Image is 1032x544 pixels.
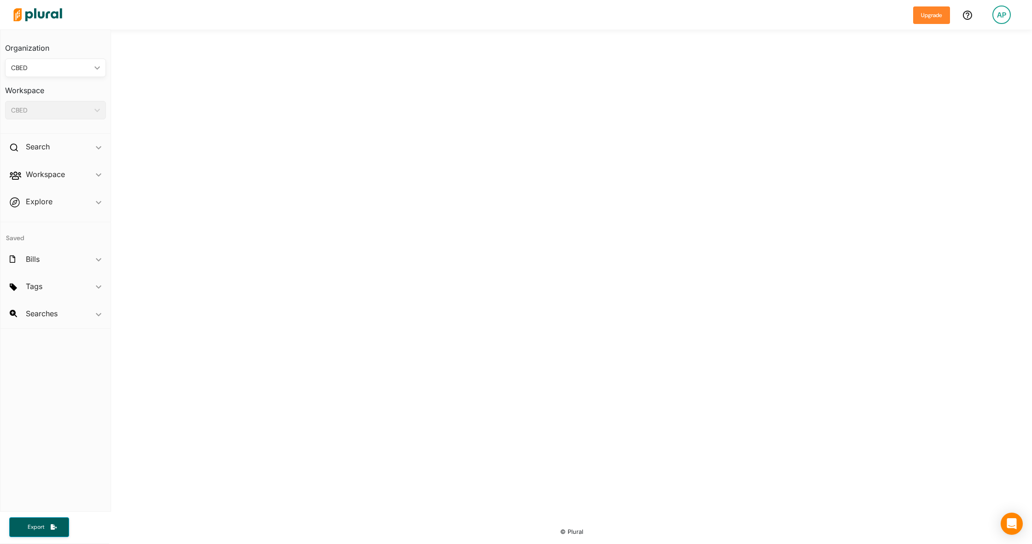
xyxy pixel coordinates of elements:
h2: Workspace [26,169,65,179]
button: Export [9,517,69,537]
h2: Search [26,142,50,152]
div: AP [992,6,1011,24]
div: CBED [11,106,91,115]
h2: Bills [26,254,40,264]
div: Open Intercom Messenger [1001,513,1023,535]
h2: Explore [26,196,53,207]
div: CBED [11,63,91,73]
button: Upgrade [913,6,950,24]
h4: Saved [0,222,111,245]
h2: Searches [26,308,58,319]
h3: Organization [5,35,106,55]
small: © Plural [560,528,583,535]
h3: Workspace [5,77,106,97]
a: Upgrade [913,10,950,20]
span: Export [21,523,51,531]
a: AP [985,2,1018,28]
h2: Tags [26,281,42,291]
